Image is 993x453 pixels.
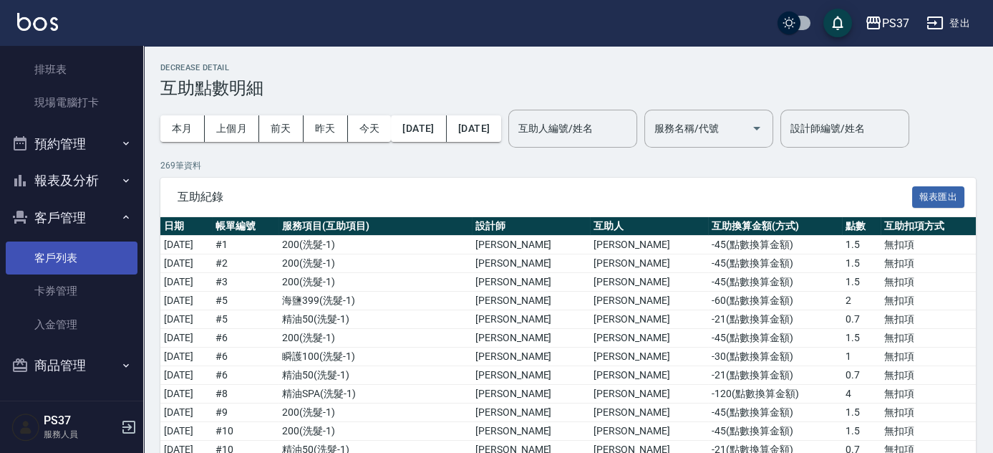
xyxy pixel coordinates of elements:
[212,329,278,348] td: # 6
[708,348,842,366] td: -30 ( 點數換算金額 )
[881,273,976,292] td: 無扣項
[842,385,881,404] td: 4
[842,236,881,254] td: 1.5
[178,190,912,204] span: 互助紀錄
[590,348,708,366] td: [PERSON_NAME]
[212,273,278,292] td: # 3
[881,236,976,254] td: 無扣項
[160,310,212,329] td: [DATE]
[590,292,708,310] td: [PERSON_NAME]
[881,310,976,329] td: 無扣項
[881,404,976,422] td: 無扣項
[708,422,842,441] td: -45 ( 點數換算金額 )
[472,366,590,385] td: [PERSON_NAME]
[44,414,117,428] h5: PS37
[881,217,976,236] th: 互助扣項方式
[6,86,137,119] a: 現場電腦打卡
[842,254,881,273] td: 1.5
[708,292,842,310] td: -60 ( 點數換算金額 )
[278,385,472,404] td: 精油SPA ( 洗髮-1 )
[708,385,842,404] td: -120 ( 點數換算金額 )
[472,273,590,292] td: [PERSON_NAME]
[842,329,881,348] td: 1.5
[212,217,278,236] th: 帳單編號
[590,422,708,441] td: [PERSON_NAME]
[842,273,881,292] td: 1.5
[881,292,976,310] td: 無扣項
[160,404,212,422] td: [DATE]
[160,78,976,98] h3: 互助點數明細
[17,13,58,31] img: Logo
[160,273,212,292] td: [DATE]
[842,292,881,310] td: 2
[745,117,768,140] button: Open
[348,115,392,142] button: 今天
[708,404,842,422] td: -45 ( 點數換算金額 )
[160,348,212,366] td: [DATE]
[212,385,278,404] td: # 8
[708,329,842,348] td: -45 ( 點數換算金額 )
[590,236,708,254] td: [PERSON_NAME]
[6,242,137,275] a: 客戶列表
[160,63,976,72] h2: Decrease Detail
[160,115,205,142] button: 本月
[708,310,842,329] td: -21 ( 點數換算金額 )
[6,162,137,199] button: 報表及分析
[212,310,278,329] td: # 5
[881,366,976,385] td: 無扣項
[160,385,212,404] td: [DATE]
[6,199,137,237] button: 客戶管理
[212,422,278,441] td: # 10
[160,422,212,441] td: [DATE]
[590,366,708,385] td: [PERSON_NAME]
[212,254,278,273] td: # 2
[259,115,304,142] button: 前天
[6,125,137,163] button: 預約管理
[881,385,976,404] td: 無扣項
[708,366,842,385] td: -21 ( 點數換算金額 )
[278,217,472,236] th: 服務項目(互助項目)
[6,275,137,307] a: 卡券管理
[160,254,212,273] td: [DATE]
[278,422,472,441] td: 200 ( 洗髮-1 )
[881,254,976,273] td: 無扣項
[6,53,137,86] a: 排班表
[212,366,278,385] td: # 6
[278,254,472,273] td: 200 ( 洗髮-1 )
[160,159,976,172] p: 269 筆資料
[278,292,472,310] td: 海鹽399 ( 洗髮-1 )
[708,273,842,292] td: -45 ( 點數換算金額 )
[472,329,590,348] td: [PERSON_NAME]
[590,254,708,273] td: [PERSON_NAME]
[842,217,881,236] th: 點數
[912,186,965,209] button: 報表匯出
[278,366,472,385] td: 精油50 ( 洗髮-1 )
[842,310,881,329] td: 0.7
[823,9,852,37] button: save
[472,217,590,236] th: 設計師
[160,292,212,310] td: [DATE]
[6,347,137,384] button: 商品管理
[708,236,842,254] td: -45 ( 點數換算金額 )
[708,254,842,273] td: -45 ( 點數換算金額 )
[205,115,259,142] button: 上個月
[859,9,915,38] button: PS37
[447,115,501,142] button: [DATE]
[590,310,708,329] td: [PERSON_NAME]
[304,115,348,142] button: 昨天
[842,366,881,385] td: 0.7
[472,404,590,422] td: [PERSON_NAME]
[212,236,278,254] td: # 1
[391,115,446,142] button: [DATE]
[590,404,708,422] td: [PERSON_NAME]
[881,348,976,366] td: 無扣項
[212,292,278,310] td: # 5
[278,310,472,329] td: 精油50 ( 洗髮-1 )
[472,422,590,441] td: [PERSON_NAME]
[160,236,212,254] td: [DATE]
[921,10,976,37] button: 登出
[882,14,909,32] div: PS37
[590,273,708,292] td: [PERSON_NAME]
[44,428,117,441] p: 服務人員
[590,385,708,404] td: [PERSON_NAME]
